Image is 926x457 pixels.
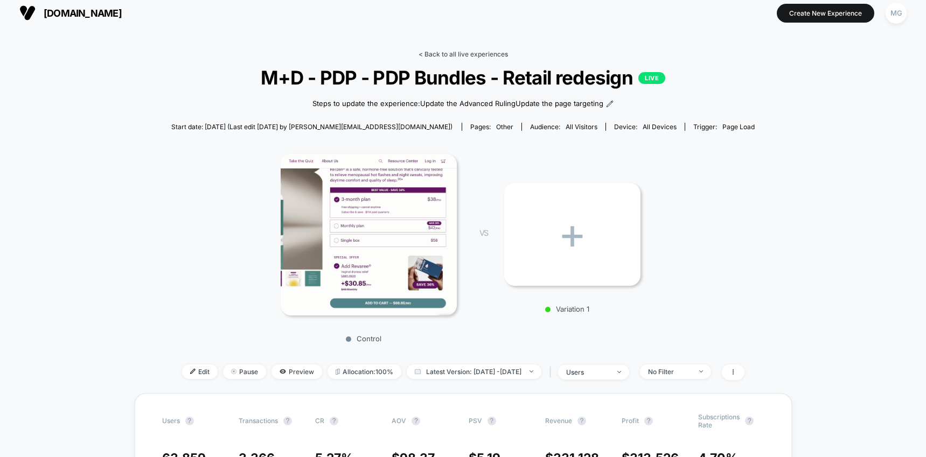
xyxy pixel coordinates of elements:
[643,123,677,131] span: all devices
[547,364,558,380] span: |
[638,72,665,84] p: LIVE
[44,8,122,19] span: [DOMAIN_NAME]
[488,417,496,425] button: ?
[415,369,421,374] img: calendar
[499,305,635,313] p: Variation 1
[777,4,874,23] button: Create New Experience
[19,5,36,21] img: Visually logo
[392,417,406,425] span: AOV
[699,370,703,372] img: end
[171,123,452,131] span: Start date: [DATE] (Last edit [DATE] by [PERSON_NAME][EMAIL_ADDRESS][DOMAIN_NAME])
[698,413,740,429] span: Subscriptions Rate
[162,417,180,425] span: users
[605,123,685,131] span: Device:
[722,123,755,131] span: Page Load
[622,417,639,425] span: Profit
[617,371,621,373] img: end
[530,123,597,131] div: Audience:
[185,417,194,425] button: ?
[882,2,910,24] button: MG
[693,123,755,131] div: Trigger:
[577,417,586,425] button: ?
[271,364,322,379] span: Preview
[419,50,508,58] a: < Back to all live experiences
[16,4,125,22] button: [DOMAIN_NAME]
[223,364,266,379] span: Pause
[644,417,653,425] button: ?
[504,183,640,286] div: +
[545,417,572,425] span: Revenue
[886,3,907,24] div: MG
[479,228,488,237] span: VS
[412,417,420,425] button: ?
[281,154,457,315] img: Control main
[336,369,340,375] img: rebalance
[566,368,609,376] div: users
[566,123,597,131] span: All Visitors
[470,123,513,131] div: Pages:
[469,417,482,425] span: PSV
[312,99,603,109] span: Steps to update the experience:Update the Advanced RulingUpdate the page targeting
[190,369,196,374] img: edit
[648,368,691,376] div: No Filter
[182,364,218,379] span: Edit
[315,417,324,425] span: CR
[496,123,513,131] span: other
[283,417,292,425] button: ?
[330,417,338,425] button: ?
[530,370,533,372] img: end
[200,66,726,89] span: M+D - PDP - PDP Bundles - Retail redesign
[231,369,236,374] img: end
[269,334,458,343] p: Control
[239,417,278,425] span: Transactions
[407,364,541,379] span: Latest Version: [DATE] - [DATE]
[328,364,401,379] span: Allocation: 100%
[745,417,754,425] button: ?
